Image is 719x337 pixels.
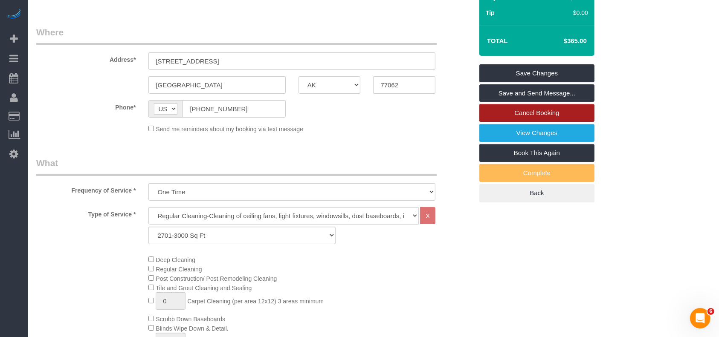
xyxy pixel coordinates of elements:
[30,207,142,219] label: Type of Service *
[30,183,142,195] label: Frequency of Service *
[156,316,225,323] span: Scrubb Down Baseboards
[373,76,435,94] input: Zip Code*
[479,144,594,162] a: Book This Again
[479,124,594,142] a: View Changes
[479,184,594,202] a: Back
[690,308,710,328] iframe: Intercom live chat
[156,275,277,282] span: Post Construction/ Post Remodeling Cleaning
[156,126,303,132] span: Send me reminders about my booking via text message
[36,26,437,45] legend: Where
[479,84,594,102] a: Save and Send Message...
[156,266,202,273] span: Regular Cleaning
[486,9,495,17] label: Tip
[156,285,252,291] span: Tile and Grout Cleaning and Sealing
[479,104,594,122] a: Cancel Booking
[156,256,195,263] span: Deep Cleaning
[156,325,228,332] span: Blinds Wipe Down & Detail.
[707,308,714,315] span: 6
[548,9,588,17] div: $0.00
[36,157,437,176] legend: What
[5,9,22,20] img: Automaid Logo
[148,76,285,94] input: City*
[187,298,324,305] span: Carpet Cleaning (per area 12x12) 3 areas minimum
[30,100,142,112] label: Phone*
[487,37,508,44] strong: Total
[479,64,594,82] a: Save Changes
[30,52,142,64] label: Address*
[538,37,587,45] h4: $365.00
[183,100,285,118] input: Phone*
